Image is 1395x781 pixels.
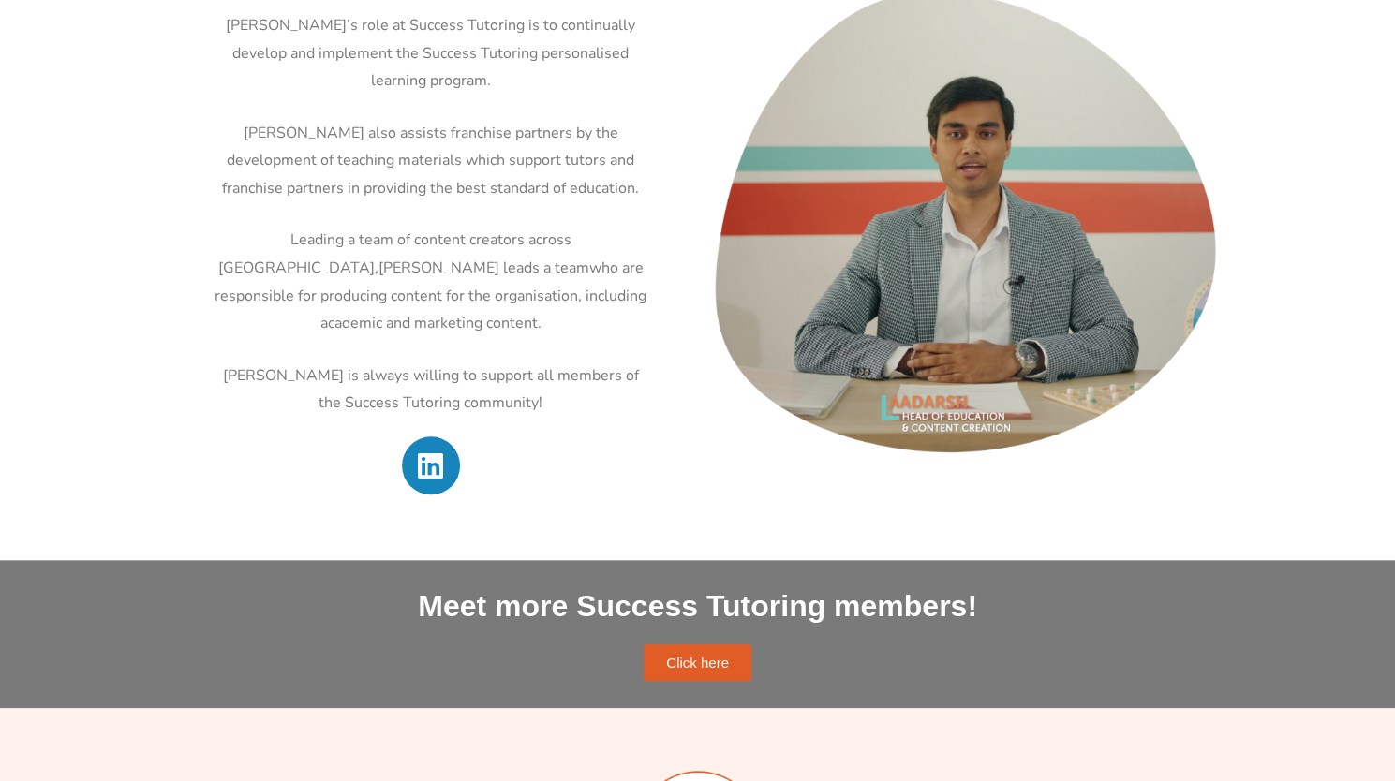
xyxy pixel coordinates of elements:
[211,227,651,338] p: Leading a team of content creators across [GEOGRAPHIC_DATA],
[211,362,651,418] div: [PERSON_NAME] is always willing to support all members of the Success Tutoring community!
[211,12,651,96] p: [PERSON_NAME]’s role at Success Tutoring is to continually develop and implement the Success Tuto...
[666,656,729,670] span: Click here
[173,587,1223,626] h2: Meet more Success Tutoring members!
[1083,569,1395,781] iframe: Chat Widget
[644,644,751,681] a: Click here
[215,258,646,333] span: who are responsible for producing content for the organisation, including academic and marketing ...
[378,258,589,278] span: [PERSON_NAME] leads a team
[211,120,651,203] p: [PERSON_NAME] also assists franchise partners by the development of teaching materials which supp...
